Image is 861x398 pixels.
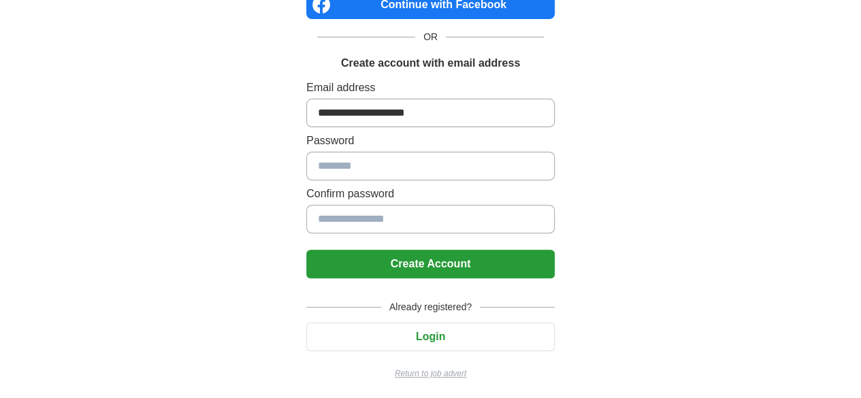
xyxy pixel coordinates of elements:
[306,80,555,96] label: Email address
[341,55,520,71] h1: Create account with email address
[381,300,480,314] span: Already registered?
[415,30,446,44] span: OR
[306,331,555,342] a: Login
[306,250,555,278] button: Create Account
[306,133,555,149] label: Password
[306,186,555,202] label: Confirm password
[306,322,555,351] button: Login
[306,367,555,380] a: Return to job advert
